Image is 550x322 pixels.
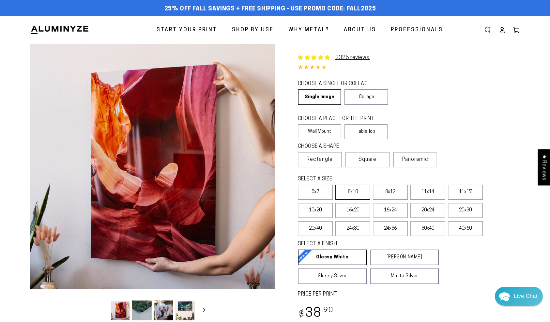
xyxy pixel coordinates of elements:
[298,185,333,200] label: 5x7
[298,240,423,248] legend: SELECT A FINISH
[283,22,334,39] a: Why Metal?
[157,25,217,35] span: Start Your Print
[298,115,382,123] legend: CHOOSE A PLACE FOR THE PRINT
[298,143,383,150] legend: CHOOSE A SHAPE
[298,176,428,183] legend: SELECT A SIZE
[298,89,341,105] a: Single Image
[344,25,376,35] span: About Us
[298,291,520,298] label: PRICE PER PRINT
[410,185,445,200] label: 11x14
[391,25,443,35] span: Professionals
[495,287,543,306] div: Chat widget toggle
[514,287,538,306] div: Contact Us Directly
[288,25,329,35] span: Why Metal?
[335,203,370,218] label: 16x20
[339,22,381,39] a: About Us
[298,124,341,139] label: Wall Mount
[370,268,439,284] a: Matte Silver
[448,221,483,236] label: 40x60
[402,157,428,162] span: Panoramic
[335,221,370,236] label: 24x30
[197,303,211,317] button: Slide right
[175,300,195,320] button: Load image 4 in gallery view
[298,80,382,88] legend: CHOOSE A SINGLE OR COLLAGE
[298,268,367,284] a: Glossy Silver
[481,23,495,37] summary: Search our site
[359,156,376,163] span: Square
[373,221,408,236] label: 24x36
[152,22,222,39] a: Start Your Print
[298,250,367,265] a: Glossy White
[111,300,130,320] button: Load image 1 in gallery view
[227,22,279,39] a: Shop By Use
[132,300,152,320] button: Load image 2 in gallery view
[410,221,445,236] label: 30x40
[373,203,408,218] label: 16x24
[298,203,333,218] label: 10x20
[94,303,109,317] button: Slide left
[344,124,388,139] label: Table Top
[298,307,333,320] bdi: 38
[410,203,445,218] label: 20x24
[307,156,333,163] span: Rectangle
[373,185,408,200] label: 8x12
[298,63,520,73] div: 4.85 out of 5.0 stars
[370,250,439,265] a: [PERSON_NAME]
[322,307,333,314] sup: .90
[164,6,376,13] span: 25% off FALL Savings + Free Shipping - Use Promo Code: FALL2025
[154,300,173,320] button: Load image 3 in gallery view
[298,221,333,236] label: 20x40
[538,149,550,185] div: Click to open Judge.me floating reviews tab
[232,25,274,35] span: Shop By Use
[344,89,388,105] a: Collage
[30,25,89,35] img: Aluminyze
[386,22,448,39] a: Professionals
[335,185,370,200] label: 8x10
[298,54,370,62] a: 2325 reviews.
[448,185,483,200] label: 11x17
[335,55,370,60] a: 2325 reviews.
[299,310,304,319] span: $
[448,203,483,218] label: 20x30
